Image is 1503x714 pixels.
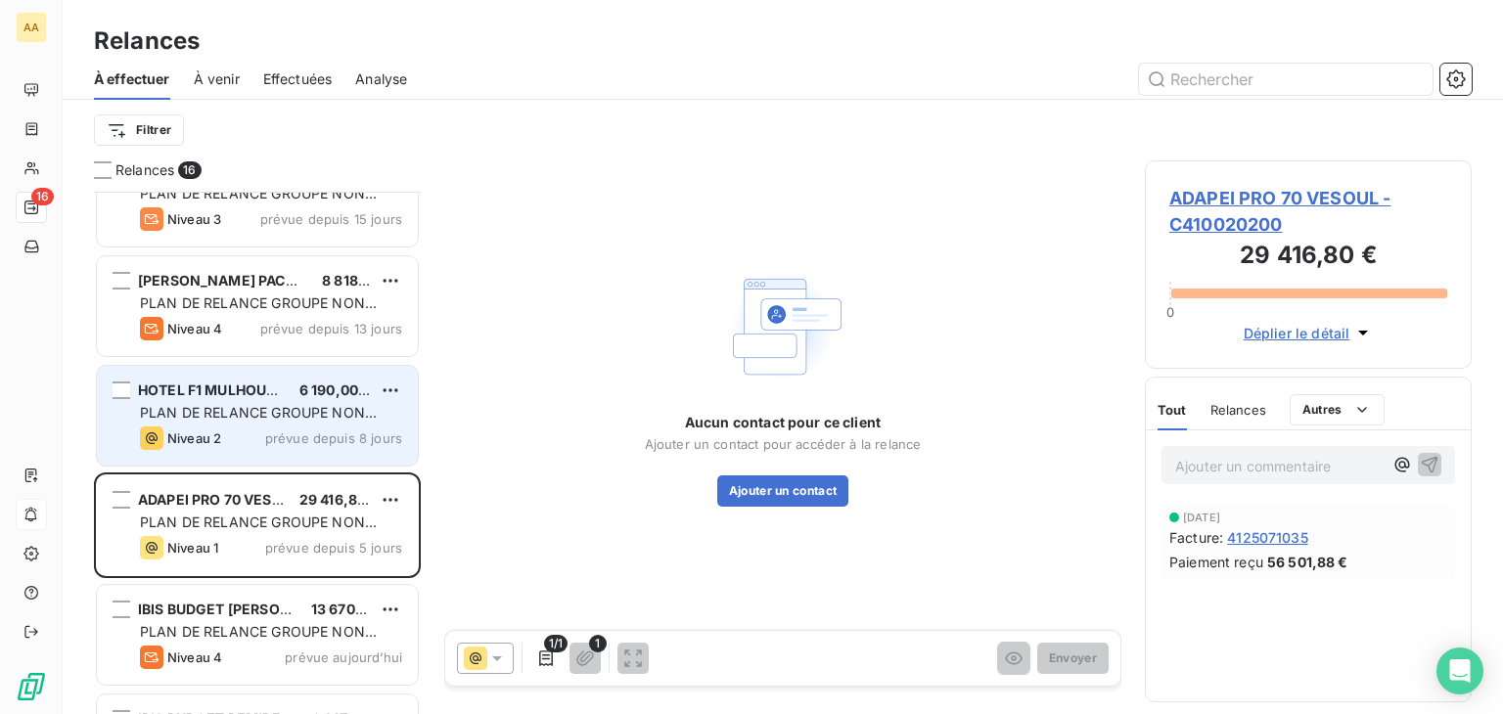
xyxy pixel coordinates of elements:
[1436,647,1483,694] div: Open Intercom Messenger
[299,381,372,398] span: 6 190,00 €
[1227,527,1308,548] span: 4125071035
[94,114,184,146] button: Filtrer
[1169,185,1447,238] span: ADAPEI PRO 70 VESOUL - C410020200
[265,430,402,446] span: prévue depuis 8 jours
[645,436,922,452] span: Ajouter un contact pour accéder à la relance
[544,635,568,652] span: 1/1
[1267,552,1348,572] span: 56 501,88 €
[94,69,170,89] span: À effectuer
[720,264,845,389] img: Empty state
[1244,323,1350,343] span: Déplier le détail
[1169,527,1223,548] span: Facture :
[140,513,377,550] span: PLAN DE RELANCE GROUPE NON AUTOMATIQUE
[167,540,218,556] span: Niveau 1
[1238,322,1380,344] button: Déplier le détail
[1169,552,1263,572] span: Paiement reçu
[94,192,421,714] div: grid
[717,475,849,507] button: Ajouter un contact
[265,540,402,556] span: prévue depuis 5 jours
[1290,394,1385,425] button: Autres
[31,188,54,205] span: 16
[167,649,222,665] span: Niveau 4
[299,491,380,508] span: 29 416,80 €
[260,321,402,336] span: prévue depuis 13 jours
[355,69,407,89] span: Analyse
[167,211,221,227] span: Niveau 3
[140,404,377,440] span: PLAN DE RELANCE GROUPE NON AUTOMATIQUE
[167,430,221,446] span: Niveau 2
[178,161,201,179] span: 16
[167,321,222,336] span: Niveau 4
[115,160,174,180] span: Relances
[685,413,881,432] span: Aucun contact pour ce client
[194,69,240,89] span: À venir
[16,671,47,702] img: Logo LeanPay
[1037,643,1109,674] button: Envoyer
[138,601,345,617] span: IBIS BUDGET [PERSON_NAME]
[1183,512,1220,523] span: [DATE]
[322,272,394,289] span: 8 818,34 €
[1169,238,1447,277] h3: 29 416,80 €
[589,635,607,652] span: 1
[311,601,390,617] span: 13 670,72 €
[94,23,200,59] h3: Relances
[138,381,285,398] span: HOTEL F1 MULHOUSE
[138,491,300,508] span: ADAPEI PRO 70 VESOUL
[1166,304,1174,320] span: 0
[16,12,47,43] div: AA
[140,294,377,331] span: PLAN DE RELANCE GROUPE NON AUTOMATIQUE
[1139,64,1433,95] input: Rechercher
[260,211,402,227] span: prévue depuis 15 jours
[285,649,402,665] span: prévue aujourd’hui
[1158,402,1187,418] span: Tout
[140,623,377,659] span: PLAN DE RELANCE GROUPE NON AUTOMATIQUE
[1210,402,1266,418] span: Relances
[263,69,333,89] span: Effectuées
[138,272,386,289] span: [PERSON_NAME] PACKAGING VELIN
